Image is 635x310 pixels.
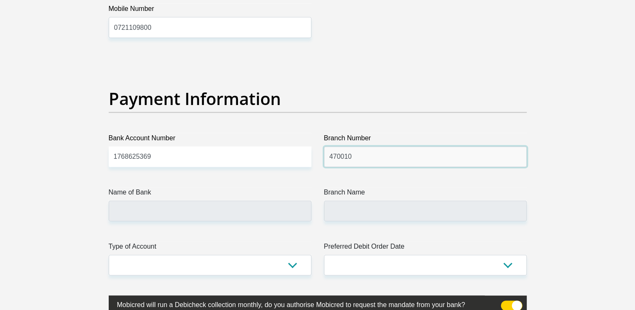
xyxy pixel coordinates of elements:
[109,187,311,201] label: Name of Bank
[324,133,527,147] label: Branch Number
[109,133,311,147] label: Bank Account Number
[324,201,527,221] input: Branch Name
[109,242,311,255] label: Type of Account
[324,187,527,201] label: Branch Name
[324,242,527,255] label: Preferred Debit Order Date
[109,89,527,109] h2: Payment Information
[109,17,311,38] input: Mobile Number
[109,201,311,221] input: Name of Bank
[109,4,311,17] label: Mobile Number
[109,147,311,167] input: Bank Account Number
[324,147,527,167] input: Branch Number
